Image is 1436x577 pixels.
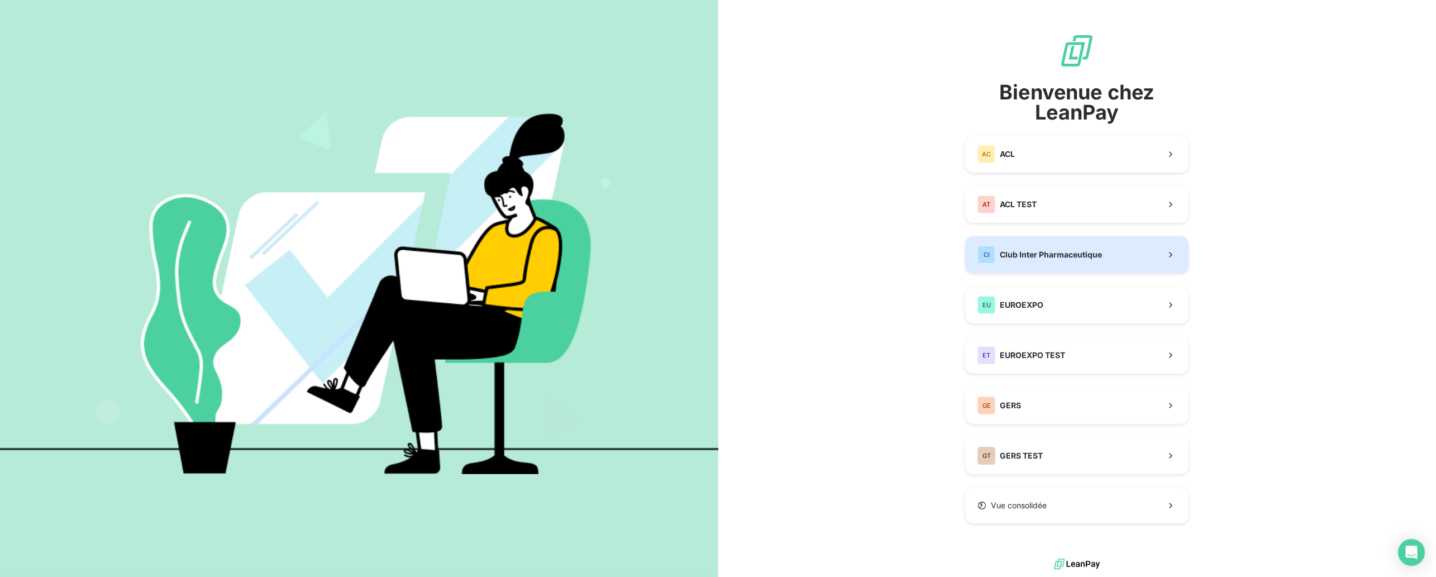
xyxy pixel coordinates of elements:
img: logo [1054,556,1100,573]
div: ET [977,346,995,364]
button: EUEUROEXPO [965,287,1189,323]
button: ATACL TEST [965,186,1189,223]
button: ACACL [965,136,1189,173]
div: EU [977,296,995,314]
button: GEGERS [965,387,1189,424]
div: CI [977,246,995,264]
span: Vue consolidée [991,500,1047,511]
div: GT [977,447,995,465]
span: EUROEXPO [1000,299,1043,311]
span: Club Inter Pharmaceutique [1000,249,1102,260]
span: Bienvenue chez LeanPay [965,82,1189,122]
button: CIClub Inter Pharmaceutique [965,236,1189,273]
div: Open Intercom Messenger [1398,539,1425,566]
button: GTGERS TEST [965,437,1189,474]
div: AC [977,145,995,163]
span: ACL [1000,149,1015,160]
span: EUROEXPO TEST [1000,350,1065,361]
div: AT [977,195,995,213]
span: GERS TEST [1000,450,1043,461]
span: GERS [1000,400,1021,411]
img: logo sigle [1059,33,1095,69]
div: GE [977,397,995,414]
button: ETEUROEXPO TEST [965,337,1189,374]
span: ACL TEST [1000,199,1037,210]
button: Vue consolidée [965,488,1189,523]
